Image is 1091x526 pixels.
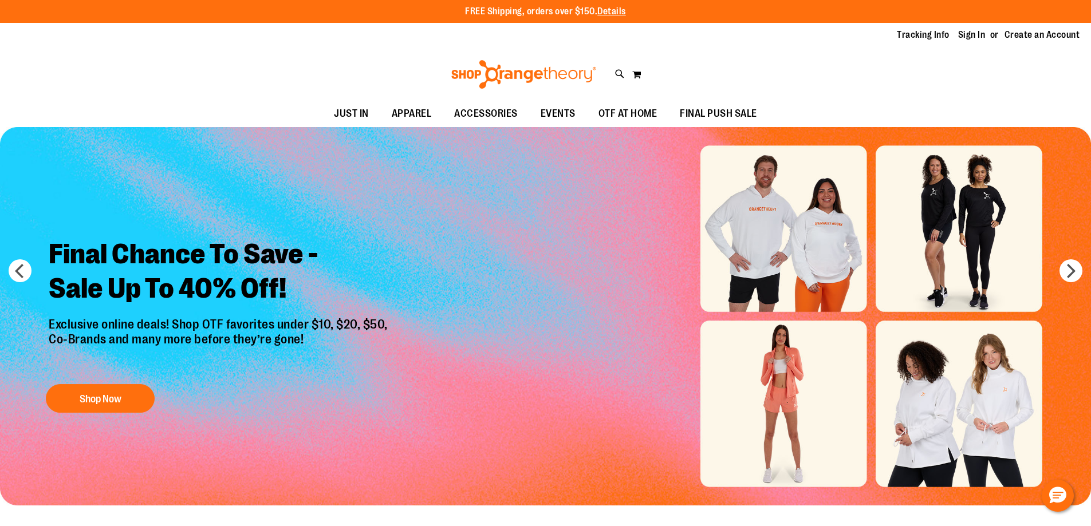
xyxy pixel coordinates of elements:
a: FINAL PUSH SALE [668,101,769,127]
p: FREE Shipping, orders over $150. [465,5,626,18]
a: Final Chance To Save -Sale Up To 40% Off! Exclusive online deals! Shop OTF favorites under $10, $... [40,228,399,419]
p: Exclusive online deals! Shop OTF favorites under $10, $20, $50, Co-Brands and many more before th... [40,317,399,373]
span: FINAL PUSH SALE [680,101,757,126]
a: ACCESSORIES [443,101,529,127]
a: OTF AT HOME [587,101,669,127]
button: Shop Now [46,384,155,413]
a: Create an Account [1005,29,1080,41]
span: EVENTS [541,101,576,126]
img: Shop Orangetheory [450,60,598,89]
span: APPAREL [392,101,432,126]
a: Details [597,6,626,17]
span: OTF AT HOME [598,101,657,126]
span: ACCESSORIES [454,101,518,126]
button: Hello, have a question? Let’s chat. [1042,480,1074,512]
h2: Final Chance To Save - Sale Up To 40% Off! [40,228,399,317]
a: Tracking Info [897,29,950,41]
a: JUST IN [322,101,380,127]
a: Sign In [958,29,986,41]
button: prev [9,259,31,282]
button: next [1060,259,1082,282]
a: APPAREL [380,101,443,127]
span: JUST IN [334,101,369,126]
a: EVENTS [529,101,587,127]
